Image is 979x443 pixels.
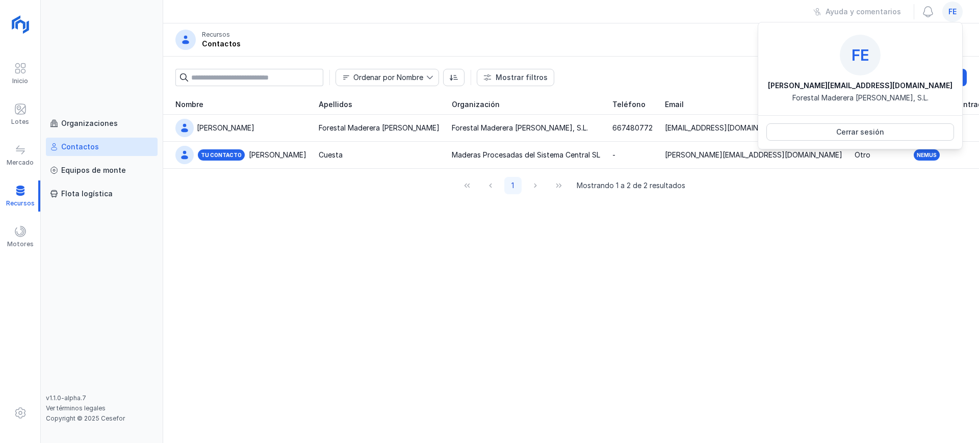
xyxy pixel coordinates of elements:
[665,99,684,110] span: Email
[665,150,842,160] div: [PERSON_NAME][EMAIL_ADDRESS][DOMAIN_NAME]
[175,99,203,110] span: Nombre
[452,99,500,110] span: Organización
[665,123,785,133] div: [EMAIL_ADDRESS][DOMAIN_NAME]
[612,99,646,110] span: Teléfono
[202,31,230,39] div: Recursos
[61,142,99,152] div: Contactos
[61,118,118,128] div: Organizaciones
[336,69,426,86] span: Nombre
[197,123,254,133] div: [PERSON_NAME]
[11,118,29,126] div: Lotes
[452,150,600,160] div: Maderas Procesadas del Sistema Central SL
[8,12,33,37] img: logoRight.svg
[577,180,685,191] span: Mostrando 1 a 2 de 2 resultados
[852,46,869,64] span: fe
[768,81,952,91] div: [PERSON_NAME][EMAIL_ADDRESS][DOMAIN_NAME]
[917,151,937,159] div: Nemus
[948,7,957,17] span: fe
[202,39,241,49] div: Contactos
[46,394,158,402] div: v1.1.0-alpha.7
[836,127,884,137] div: Cerrar sesión
[319,123,440,133] div: Forestal Maderera [PERSON_NAME]
[452,123,588,133] div: Forestal Maderera [PERSON_NAME], S.L.
[504,177,522,194] button: Page 1
[766,123,954,141] button: Cerrar sesión
[807,3,908,20] button: Ayuda y comentarios
[7,240,34,248] div: Motores
[477,69,554,86] button: Mostrar filtros
[496,72,548,83] div: Mostrar filtros
[7,159,34,167] div: Mercado
[46,185,158,203] a: Flota logística
[855,150,870,160] div: Otro
[353,74,423,81] div: Ordenar por Nombre
[46,114,158,133] a: Organizaciones
[792,93,929,103] div: Forestal Maderera [PERSON_NAME], S.L.
[319,150,343,160] div: Cuesta
[46,404,106,412] a: Ver términos legales
[61,165,126,175] div: Equipos de monte
[46,161,158,179] a: Equipos de monte
[46,414,158,423] div: Copyright © 2025 Cesefor
[249,150,306,160] div: [PERSON_NAME]
[61,189,113,199] div: Flota logística
[612,150,615,160] div: -
[197,148,246,162] div: Tu contacto
[46,138,158,156] a: Contactos
[826,7,901,17] div: Ayuda y comentarios
[12,77,28,85] div: Inicio
[319,99,352,110] span: Apellidos
[612,123,653,133] div: 667480772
